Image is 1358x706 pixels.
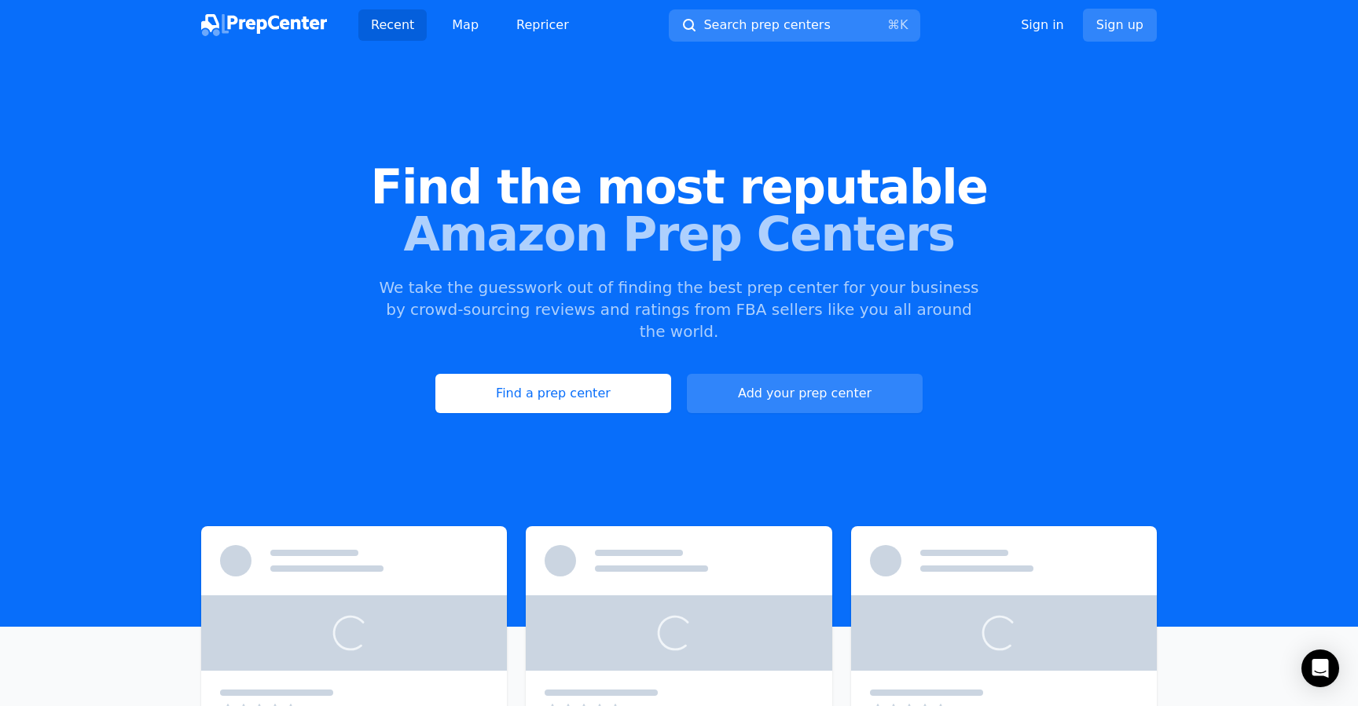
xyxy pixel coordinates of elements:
[358,9,427,41] a: Recent
[439,9,491,41] a: Map
[900,17,908,32] kbd: K
[687,374,923,413] button: Add your prep center
[435,374,671,413] a: Find a prep center
[25,210,1333,258] span: Amazon Prep Centers
[669,9,920,42] button: Search prep centers⌘K
[504,9,582,41] a: Repricer
[1083,9,1157,42] a: Sign up
[1021,16,1064,35] a: Sign in
[25,163,1333,210] span: Find the most reputable
[201,14,327,36] img: PrepCenter
[703,16,830,35] span: Search prep centers
[887,17,900,32] kbd: ⌘
[377,276,981,342] p: We take the guesswork out of finding the best prep center for your business by crowd-sourcing rev...
[1301,649,1339,687] div: Open Intercom Messenger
